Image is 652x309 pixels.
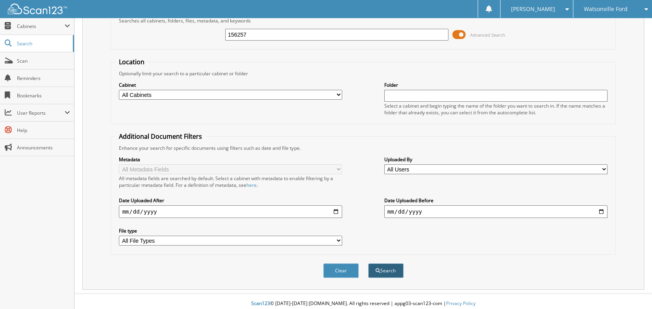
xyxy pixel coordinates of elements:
iframe: Chat Widget [613,271,652,309]
label: File type [119,227,342,234]
label: Date Uploaded Before [384,197,608,204]
div: Select a cabinet and begin typing the name of the folder you want to search in. If the name match... [384,102,608,116]
label: Metadata [119,156,342,163]
input: end [384,205,608,218]
span: [PERSON_NAME] [511,7,555,11]
span: Bookmarks [17,92,70,99]
span: Watsonville Ford [584,7,628,11]
span: User Reports [17,110,65,116]
button: Clear [323,263,359,278]
div: Optionally limit your search to a particular cabinet or folder [115,70,611,77]
span: Reminders [17,75,70,82]
input: start [119,205,342,218]
span: Scan [17,58,70,64]
span: Advanced Search [470,32,505,38]
span: Search [17,40,69,47]
span: Help [17,127,70,134]
label: Folder [384,82,608,88]
a: Privacy Policy [446,300,476,307]
img: scan123-logo-white.svg [8,4,67,14]
a: here [246,182,257,188]
label: Cabinet [119,82,342,88]
legend: Additional Document Filters [115,132,206,141]
legend: Location [115,58,148,66]
span: Scan123 [251,300,270,307]
div: Searches all cabinets, folders, files, metadata, and keywords [115,17,611,24]
label: Date Uploaded After [119,197,342,204]
div: Enhance your search for specific documents using filters such as date and file type. [115,145,611,151]
span: Announcements [17,144,70,151]
label: Uploaded By [384,156,608,163]
div: All metadata fields are searched by default. Select a cabinet with metadata to enable filtering b... [119,175,342,188]
button: Search [368,263,404,278]
span: Cabinets [17,23,65,30]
